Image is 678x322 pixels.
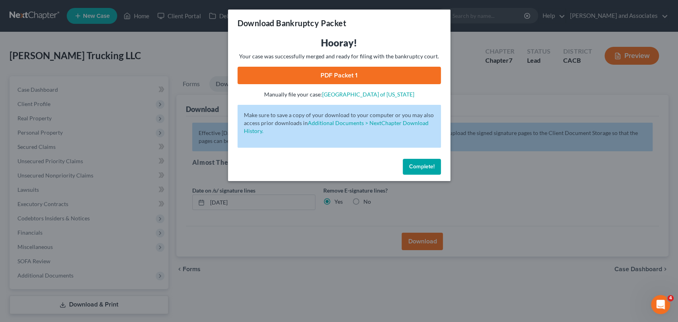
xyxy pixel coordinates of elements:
[322,91,414,98] a: [GEOGRAPHIC_DATA] of [US_STATE]
[651,295,670,314] iframe: Intercom live chat
[238,37,441,49] h3: Hooray!
[409,163,435,170] span: Complete!
[238,17,346,29] h3: Download Bankruptcy Packet
[238,67,441,84] a: PDF Packet 1
[238,52,441,60] p: Your case was successfully merged and ready for filing with the bankruptcy court.
[403,159,441,175] button: Complete!
[238,91,441,98] p: Manually file your case:
[667,295,674,301] span: 4
[244,120,429,134] a: Additional Documents > NextChapter Download History.
[244,111,435,135] p: Make sure to save a copy of your download to your computer or you may also access prior downloads in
